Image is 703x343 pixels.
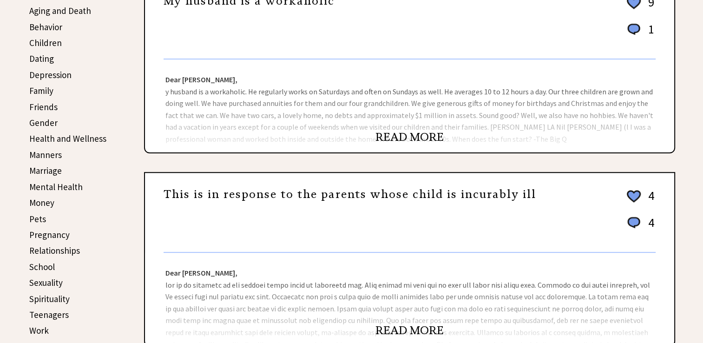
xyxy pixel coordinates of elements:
a: Mental Health [29,181,83,192]
a: Money [29,197,54,208]
strong: Dear [PERSON_NAME], [165,75,237,84]
a: This is in response to the parents whose child is incurably ill [164,187,536,201]
a: Pregnancy [29,229,70,240]
a: Spirituality [29,293,70,304]
a: Manners [29,149,62,160]
a: Family [29,85,53,96]
img: message_round%201.png [625,215,642,230]
a: Gender [29,117,58,128]
a: Friends [29,101,58,112]
a: Pets [29,213,46,224]
td: 4 [644,215,655,239]
a: Children [29,37,62,48]
a: Teenagers [29,309,69,320]
a: Relationships [29,245,80,256]
img: message_round%201.png [625,22,642,37]
a: Dating [29,53,54,64]
div: y husband is a workaholic. He regularly works on Saturdays and often on Sundays as well. He avera... [145,59,674,152]
a: Health and Wellness [29,133,106,144]
a: Marriage [29,165,62,176]
a: Work [29,325,49,336]
td: 1 [644,21,655,46]
td: 4 [644,188,655,214]
strong: Dear [PERSON_NAME], [165,268,237,277]
img: heart_outline%202.png [625,188,642,204]
a: READ MORE [375,323,444,337]
a: Aging and Death [29,5,91,16]
a: Sexuality [29,277,63,288]
a: Depression [29,69,72,80]
a: Behavior [29,21,62,33]
a: School [29,261,55,272]
a: READ MORE [375,130,444,144]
